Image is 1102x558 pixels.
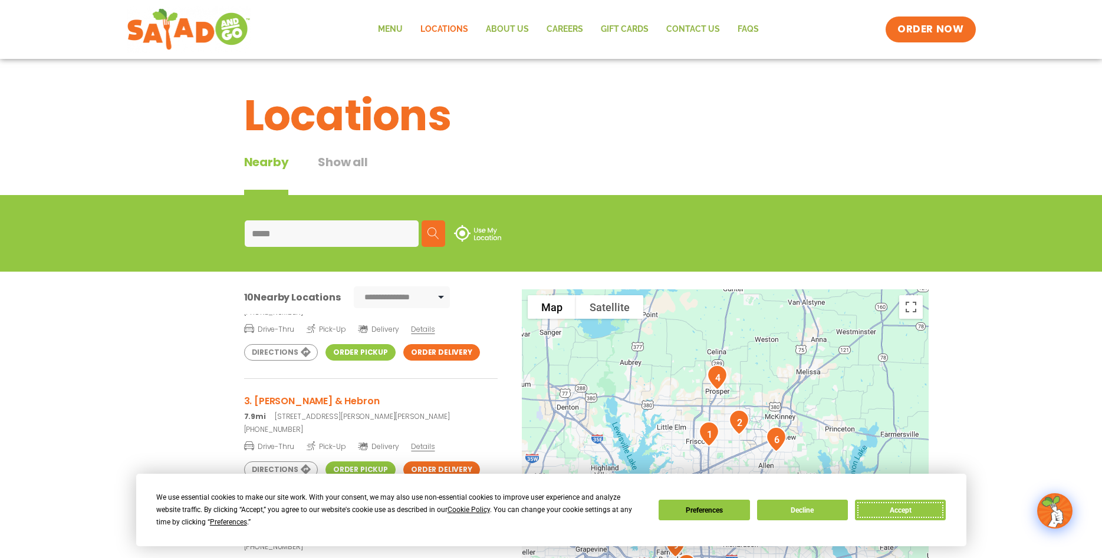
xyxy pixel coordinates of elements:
[694,417,724,451] div: 1
[325,461,396,478] a: Order Pickup
[244,440,294,452] span: Drive-Thru
[136,474,966,546] div: Cookie Consent Prompt
[210,518,247,526] span: Preferences
[369,16,768,43] nav: Menu
[886,16,975,42] a: ORDER NOW
[369,16,412,43] a: Menu
[244,542,498,552] a: [PHONE_NUMBER]
[325,344,396,361] a: Order Pickup
[411,441,435,451] span: Details
[411,324,435,334] span: Details
[576,295,643,319] button: Show satellite imagery
[761,422,791,457] div: 6
[244,290,254,304] span: 10
[1038,494,1071,527] img: wpChatIcon
[659,500,749,520] button: Preferences
[244,424,498,435] a: [PHONE_NUMBER]
[307,323,346,335] span: Pick-Up
[244,153,397,195] div: Tabbed content
[403,344,480,361] a: Order Delivery
[538,16,592,43] a: Careers
[427,227,439,239] img: search.svg
[244,394,498,422] a: 3. [PERSON_NAME] & Hebron 7.9mi[STREET_ADDRESS][PERSON_NAME][PERSON_NAME]
[244,411,266,421] strong: 7.9mi
[897,22,963,37] span: ORDER NOW
[855,500,946,520] button: Accept
[244,411,498,422] p: [STREET_ADDRESS][PERSON_NAME][PERSON_NAME]
[244,153,289,195] div: Nearby
[244,461,318,478] a: Directions
[307,440,346,452] span: Pick-Up
[454,225,501,242] img: use-location.svg
[477,16,538,43] a: About Us
[412,16,477,43] a: Locations
[358,441,399,452] span: Delivery
[244,320,498,335] a: Drive-Thru Pick-Up Delivery Details
[757,500,848,520] button: Decline
[244,344,318,361] a: Directions
[244,323,294,335] span: Drive-Thru
[244,437,498,452] a: Drive-Thru Pick-Up Delivery Details
[127,6,251,53] img: new-SAG-logo-768×292
[244,290,341,305] div: Nearby Locations
[899,295,923,319] button: Toggle fullscreen view
[729,16,768,43] a: FAQs
[657,16,729,43] a: Contact Us
[592,16,657,43] a: GIFT CARDS
[244,394,498,408] h3: 3. [PERSON_NAME] & Hebron
[156,491,644,529] div: We use essential cookies to make our site work. With your consent, we may also use non-essential ...
[448,506,490,514] span: Cookie Policy
[318,153,367,195] button: Show all
[403,461,480,478] a: Order Delivery
[244,84,858,147] h1: Locations
[702,360,732,395] div: 4
[724,405,754,440] div: 2
[528,295,576,319] button: Show street map
[358,324,399,335] span: Delivery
